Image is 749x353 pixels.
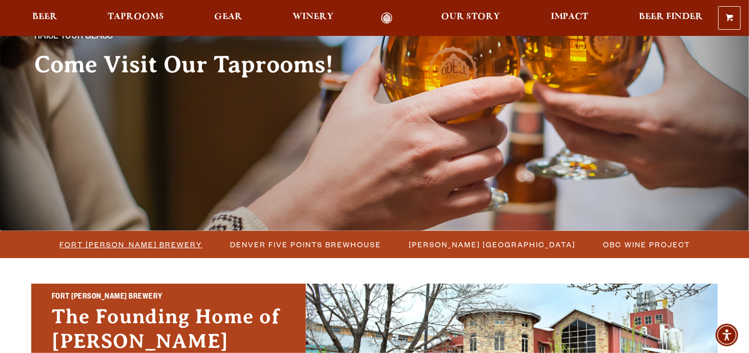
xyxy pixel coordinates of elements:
span: Denver Five Points Brewhouse [231,237,382,252]
span: Our Story [442,13,501,21]
span: Impact [551,13,589,21]
a: Beer Finder [632,12,710,24]
span: Raise your glass [34,30,113,44]
a: Our Story [435,12,507,24]
a: Gear [207,12,249,24]
span: Beer [32,13,57,21]
a: Winery [286,12,340,24]
a: Denver Five Points Brewhouse [224,237,387,252]
span: [PERSON_NAME] [GEOGRAPHIC_DATA] [409,237,576,252]
a: Fort [PERSON_NAME] Brewery [54,237,208,252]
span: Taprooms [108,13,164,21]
a: Beer [26,12,64,24]
a: Odell Home [368,12,406,24]
a: [PERSON_NAME] [GEOGRAPHIC_DATA] [403,237,581,252]
span: Winery [293,13,334,21]
span: OBC Wine Project [604,237,691,252]
a: OBC Wine Project [597,237,696,252]
h2: Come Visit Our Taprooms! [34,52,354,77]
span: Gear [214,13,242,21]
span: Fort [PERSON_NAME] Brewery [60,237,203,252]
div: Accessibility Menu [716,324,738,346]
h2: Fort [PERSON_NAME] Brewery [52,291,285,304]
a: Impact [544,12,595,24]
a: Taprooms [101,12,171,24]
span: Beer Finder [639,13,703,21]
